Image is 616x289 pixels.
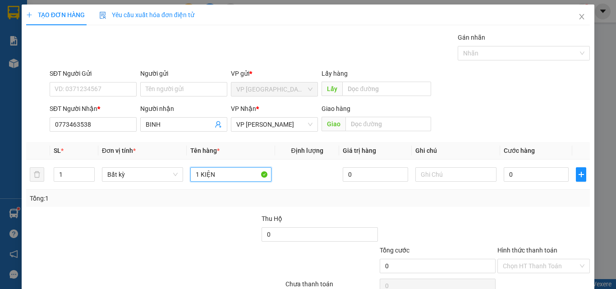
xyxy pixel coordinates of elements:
[140,104,227,114] div: Người nhận
[99,12,106,19] img: icon
[380,247,409,254] span: Tổng cước
[322,70,348,77] span: Lấy hàng
[98,11,120,33] img: logo.jpg
[578,13,585,20] span: close
[412,142,500,160] th: Ghi chú
[497,247,557,254] label: Hình thức thanh toán
[236,118,313,131] span: VP Phan Thiết
[458,34,485,41] label: Gán nhãn
[291,147,323,154] span: Định lượng
[415,167,496,182] input: Ghi Chú
[231,105,256,112] span: VP Nhận
[576,171,586,178] span: plus
[76,43,124,54] li: (c) 2017
[76,34,124,41] b: [DOMAIN_NAME]
[342,82,431,96] input: Dọc đường
[190,147,220,154] span: Tên hàng
[26,11,85,18] span: TẠO ĐƠN HÀNG
[30,193,239,203] div: Tổng: 1
[107,168,178,181] span: Bất kỳ
[99,11,194,18] span: Yêu cầu xuất hóa đơn điện tử
[140,69,227,78] div: Người gửi
[322,82,342,96] span: Lấy
[262,215,282,222] span: Thu Hộ
[50,104,137,114] div: SĐT Người Nhận
[322,105,350,112] span: Giao hàng
[343,147,376,154] span: Giá trị hàng
[54,147,61,154] span: SL
[569,5,594,30] button: Close
[504,147,535,154] span: Cước hàng
[236,83,313,96] span: VP Sài Gòn
[231,69,318,78] div: VP gửi
[190,167,271,182] input: VD: Bàn, Ghế
[343,167,408,182] input: 0
[215,121,222,128] span: user-add
[30,167,44,182] button: delete
[345,117,431,131] input: Dọc đường
[102,147,136,154] span: Đơn vị tính
[576,167,586,182] button: plus
[11,58,51,101] b: [PERSON_NAME]
[50,69,137,78] div: SĐT Người Gửi
[322,117,345,131] span: Giao
[58,13,87,87] b: BIÊN NHẬN GỬI HÀNG HÓA
[26,12,32,18] span: plus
